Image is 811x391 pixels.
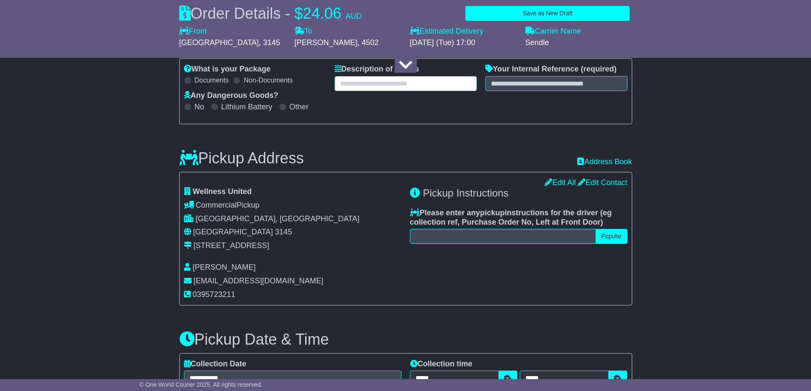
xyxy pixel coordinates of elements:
[259,38,280,47] span: , 3145
[410,208,628,227] label: Please enter any instructions for the driver ( )
[194,241,269,251] div: [STREET_ADDRESS]
[480,208,505,217] span: pickup
[179,27,207,36] label: From
[303,5,341,22] span: 24.06
[525,38,632,48] div: Sendle
[196,201,237,209] span: Commercial
[179,150,304,167] h3: Pickup Address
[544,178,576,187] a: Edit All
[244,76,293,84] label: Non-Documents
[410,208,612,226] span: eg collection ref, Purchase Order No, Left at Front Door
[184,65,271,74] label: What is your Package
[179,38,259,47] span: [GEOGRAPHIC_DATA]
[596,229,627,244] button: Popular
[358,38,379,47] span: , 4502
[140,381,263,388] span: © One World Courier 2025. All rights reserved.
[410,38,517,48] div: [DATE] (Tue) 17:00
[221,103,272,112] label: Lithium Battery
[193,263,256,271] span: [PERSON_NAME]
[289,103,309,112] label: Other
[578,178,627,187] a: Edit Contact
[423,187,508,199] span: Pickup Instructions
[346,12,362,20] span: AUD
[295,5,303,22] span: $
[193,290,235,299] span: 0395723211
[195,76,229,84] label: Documents
[195,103,204,112] label: No
[525,27,581,36] label: Carrier Name
[179,331,632,348] h3: Pickup Date & Time
[410,360,473,369] label: Collection time
[184,201,401,210] div: Pickup
[179,4,362,23] div: Order Details -
[275,228,292,236] span: 3145
[295,27,312,36] label: To
[196,214,360,223] span: [GEOGRAPHIC_DATA], [GEOGRAPHIC_DATA]
[295,38,358,47] span: [PERSON_NAME]
[465,6,630,21] button: Save as New Draft
[410,27,517,36] label: Estimated Delivery
[184,91,278,100] label: Any Dangerous Goods?
[194,277,324,285] span: [EMAIL_ADDRESS][DOMAIN_NAME]
[193,187,252,196] span: Wellness United
[193,228,273,236] span: [GEOGRAPHIC_DATA]
[577,157,632,167] a: Address Book
[184,360,246,369] label: Collection Date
